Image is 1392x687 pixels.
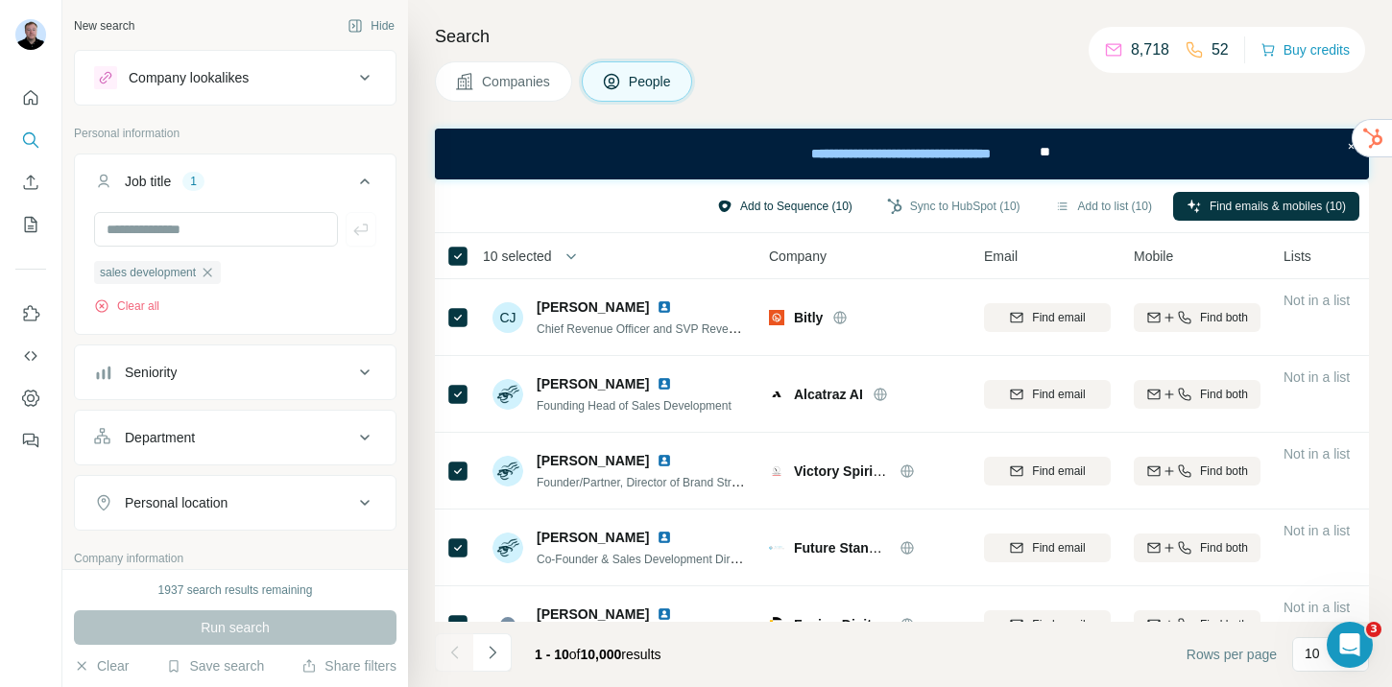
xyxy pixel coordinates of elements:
[537,320,1077,336] span: Chief Revenue Officer and SVP Revenue Management, eCommerce, Distribution and Sales Development
[1284,523,1350,538] span: Not in a list
[483,247,552,266] span: 10 selected
[657,606,672,622] img: LinkedIn logo
[794,385,863,404] span: Alcatraz AI
[1284,247,1311,266] span: Lists
[984,610,1111,639] button: Find email
[492,533,523,563] img: Avatar
[984,303,1111,332] button: Find email
[984,533,1111,562] button: Find email
[74,550,396,567] p: Company information
[794,463,972,479] span: Victory Spirits Development
[769,617,784,632] img: Logo of Fusion Digital Web
[1200,309,1248,326] span: Find both
[1200,386,1248,403] span: Find both
[94,297,159,315] button: Clear all
[482,72,552,91] span: Companies
[537,451,649,470] span: [PERSON_NAME]
[657,376,672,391] img: LinkedIn logo
[984,380,1111,409] button: Find email
[125,363,177,382] div: Seniority
[15,81,46,115] button: Quick start
[1284,600,1350,615] span: Not in a list
[794,540,948,556] span: Future Standards EOOD
[1032,386,1085,403] span: Find email
[537,604,649,624] span: [PERSON_NAME]
[1134,533,1260,562] button: Find both
[537,474,885,489] span: Founder/Partner, Director of Brand Strategy and Sales Development
[1366,622,1381,637] span: 3
[129,68,249,87] div: Company lookalikes
[75,158,396,212] button: Job title1
[1260,36,1350,63] button: Buy credits
[15,207,46,242] button: My lists
[15,381,46,415] button: Dashboard
[15,123,46,157] button: Search
[535,647,661,662] span: results
[74,125,396,142] p: Personal information
[1327,622,1373,668] iframe: Intercom live chat
[629,72,673,91] span: People
[1032,539,1085,557] span: Find email
[74,17,134,35] div: New search
[74,656,129,675] button: Clear
[492,302,523,333] div: CJ
[1187,645,1277,664] span: Rows per page
[1134,610,1260,639] button: Find both
[1042,192,1165,221] button: Add to list (10)
[581,647,622,662] span: 10,000
[492,456,523,486] img: Avatar
[301,656,396,675] button: Share filters
[569,647,581,662] span: of
[492,609,523,640] img: Avatar
[1200,616,1248,633] span: Find both
[125,493,228,512] div: Personal location
[537,374,649,393] span: [PERSON_NAME]
[1134,247,1173,266] span: Mobile
[769,247,827,266] span: Company
[75,480,396,526] button: Personal location
[984,247,1018,266] span: Email
[125,172,171,191] div: Job title
[537,297,649,317] span: [PERSON_NAME]
[1032,462,1085,480] span: Find email
[492,379,523,410] img: Avatar
[1210,198,1346,215] span: Find emails & mobiles (10)
[874,192,1034,221] button: Sync to HubSpot (10)
[1305,644,1320,663] p: 10
[15,296,46,331] button: Use Surfe on LinkedIn
[1134,303,1260,332] button: Find both
[769,540,784,556] img: Logo of Future Standards EOOD
[15,19,46,50] img: Avatar
[984,457,1111,486] button: Find email
[334,12,408,40] button: Hide
[435,23,1369,50] h4: Search
[182,173,204,190] div: 1
[1131,38,1169,61] p: 8,718
[15,339,46,373] button: Use Surfe API
[15,165,46,200] button: Enrich CSV
[1200,539,1248,557] span: Find both
[704,192,866,221] button: Add to Sequence (10)
[473,633,512,672] button: Navigate to next page
[100,264,196,281] span: sales development
[1284,293,1350,308] span: Not in a list
[794,308,823,327] span: Bitly
[166,656,264,675] button: Save search
[537,551,756,566] span: Co-Founder & Sales Development Director
[657,453,672,468] img: LinkedIn logo
[657,299,672,315] img: LinkedIn logo
[1032,309,1085,326] span: Find email
[75,349,396,395] button: Seniority
[1200,462,1248,480] span: Find both
[1212,38,1229,61] p: 52
[794,615,890,634] span: Fusion Digital Web
[75,415,396,461] button: Department
[657,530,672,545] img: LinkedIn logo
[537,399,732,413] span: Founding Head of Sales Development
[769,463,784,479] img: Logo of Victory Spirits Development
[1134,457,1260,486] button: Find both
[435,129,1369,179] iframe: Banner
[15,423,46,458] button: Feedback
